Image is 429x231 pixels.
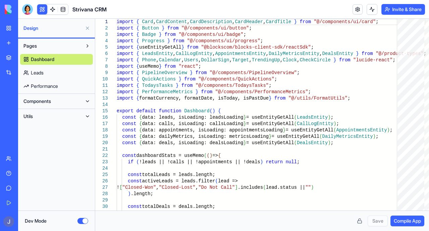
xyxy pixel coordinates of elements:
span: from [165,32,176,37]
span: ; [198,64,201,69]
span: ; [348,96,350,101]
span: return [266,159,283,165]
span: "" [305,185,311,190]
span: import [117,38,133,44]
span: , [232,19,235,24]
span: { [136,83,139,88]
span: } [190,70,192,75]
button: Invite & Share [381,4,425,15]
span: ; [297,70,300,75]
span: from [195,70,207,75]
div: 26 [95,178,108,184]
span: , [187,19,190,24]
span: useEntityGetAll [139,45,181,50]
span: "@/components/ui/card" [314,19,376,24]
span: { [136,19,139,24]
span: Dashboard [184,108,210,114]
div: 11 [95,82,108,89]
span: const [128,172,142,177]
span: DailyMetricsEntity [322,134,373,139]
span: Pages [23,43,37,49]
span: ; [297,159,300,165]
span: const [128,178,142,184]
span: = useEntityGetAll [271,134,319,139]
span: "lucide-react" [353,57,393,63]
span: null [286,159,297,165]
div: 24 [95,165,108,172]
span: const [122,134,136,139]
span: { [139,127,142,133]
span: , [156,57,159,63]
span: } [159,64,162,69]
span: ; [376,134,378,139]
span: { [139,115,142,120]
span: from [173,38,184,44]
span: "Closed-Lost" [159,185,195,190]
div: 10 [95,76,108,82]
span: ; [331,140,333,146]
span: { [136,57,139,63]
span: const [122,115,136,120]
span: , [153,19,156,24]
span: { [136,96,139,101]
span: totalRevenue = deals.reduce [142,210,218,216]
div: 18 [95,127,108,133]
div: 29 [95,197,108,204]
span: ( [209,108,212,114]
span: totalLeads = leads.length; [142,172,215,177]
span: ( [333,127,336,133]
span: from [184,76,196,82]
span: = useEntityGetAll [246,121,294,126]
span: CardDescription [190,19,232,24]
span: const [122,127,136,133]
span: default [136,108,156,114]
span: ( [263,185,266,190]
div: 7 [95,57,108,63]
span: PipelineOverview [142,70,187,75]
span: CallLogEntity [297,121,333,126]
span: Phone [142,57,156,63]
span: deal.monthlyValue || [277,210,333,216]
span: "@blockscom/blocks-client-sdk/reactSdk" [201,45,311,50]
span: "@/components/ui/button" [181,25,249,31]
span: } [269,96,271,101]
span: CallLogEntity [176,51,212,56]
span: ( [294,140,297,146]
span: "@/components/ui/badge" [179,32,243,37]
span: } [181,45,184,50]
span: "@/components/QuickActions" [198,76,274,82]
span: ] [235,185,238,190]
span: } [243,140,246,146]
span: import [117,57,133,63]
span: useMemo [139,64,159,69]
span: { [136,25,139,31]
span: from [362,51,373,56]
span: import [117,89,133,95]
span: => sum + [252,210,274,216]
span: ; [260,38,263,44]
span: Target [232,57,249,63]
span: LeadsEntity [297,115,328,120]
div: 31 [95,210,108,216]
div: 28 [95,191,108,197]
span: ; [308,89,311,95]
div: 5 [95,44,108,51]
span: { [136,45,139,50]
span: DealsEntity [322,51,353,56]
span: const [122,153,136,158]
span: ) [209,153,212,158]
span: !leads || !calls || !appointments || !deals [139,159,260,165]
span: ( [207,153,209,158]
span: , [229,57,232,63]
span: import [117,70,133,75]
span: ( [294,121,297,126]
span: g [280,127,283,133]
span: , [173,51,176,56]
div: 23 [95,159,108,165]
span: } [243,115,246,120]
span: } [176,83,178,88]
button: Compile App [390,216,424,226]
span: { [136,32,139,37]
span: } [333,57,336,63]
span: TrendingUp [252,57,280,63]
